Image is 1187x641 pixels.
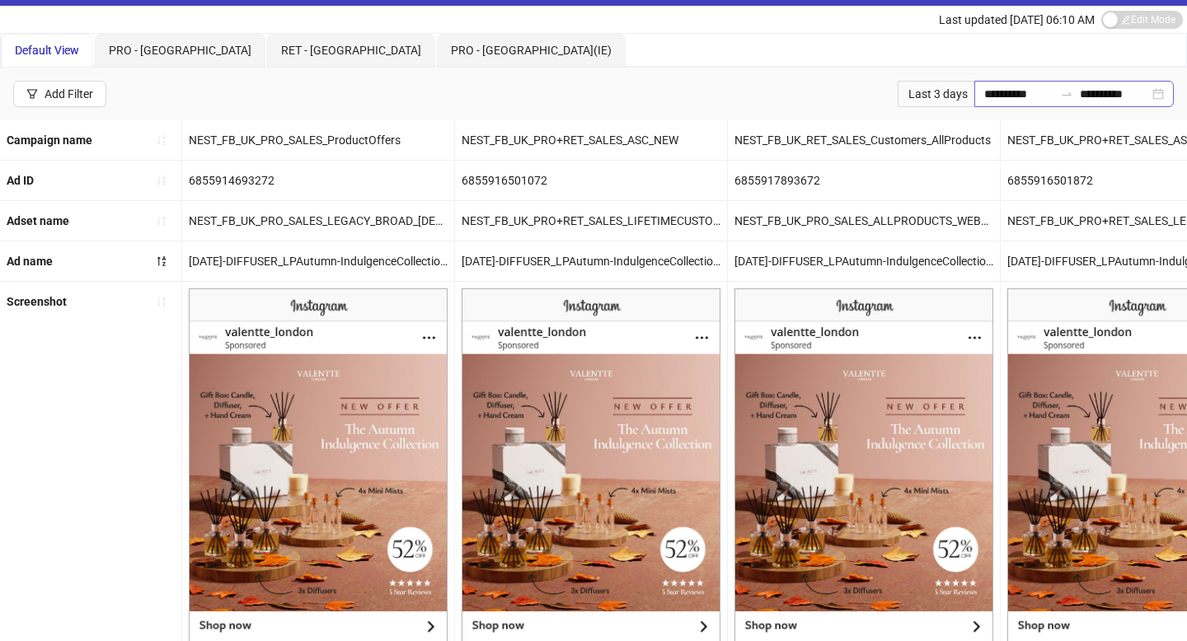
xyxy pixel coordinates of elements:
div: NEST_FB_UK_PRO_SALES_ProductOffers [182,120,454,160]
div: NEST_FB_UK_PRO+RET_SALES_LIFETIMECUSTOMERS_LAL_0.05_A+_ALLG_18+_03092025 [455,201,727,241]
span: Last updated [DATE] 06:10 AM [939,13,1095,26]
div: [DATE]-DIFFUSER_LPAutumn-IndulgenceCollection_Autumn-Indulgence-Collection-Static-img4_Product-On... [455,241,727,281]
span: PRO - [GEOGRAPHIC_DATA] [109,44,251,57]
b: Screenshot [7,295,67,308]
div: [DATE]-DIFFUSER_LPAutumn-IndulgenceCollection_Autumn-Indulgence-Collection-Static-img4_Product-On... [182,241,454,281]
span: PRO - [GEOGRAPHIC_DATA](IE) [451,44,612,57]
span: sort-ascending [156,175,167,186]
span: sort-ascending [156,215,167,227]
span: Default View [15,44,79,57]
span: sort-descending [156,255,167,267]
span: swap-right [1060,87,1073,101]
div: Last 3 days [898,81,974,107]
div: Add Filter [45,87,93,101]
div: 6855914693272 [182,161,454,200]
button: Add Filter [13,81,106,107]
div: [DATE]-DIFFUSER_LPAutumn-IndulgenceCollection_Autumn-Indulgence-Collection-Static-img4_Product-On... [728,241,1000,281]
b: Ad ID [7,174,34,187]
b: Ad name [7,255,53,268]
div: NEST_FB_UK_PRO_SALES_LEGACY_BROAD_[DEMOGRAPHIC_DATA]_A+_F_45+_28082025 [182,201,454,241]
span: RET - [GEOGRAPHIC_DATA] [281,44,421,57]
span: sort-ascending [156,134,167,146]
b: Campaign name [7,133,92,147]
span: sort-ascending [156,296,167,307]
div: NEST_FB_UK_PRO_SALES_ALLPRODUCTS_WEBSITEVISITORS_Existing_LapseCustomers_A+_ALLG_18-65_21082025 [728,201,1000,241]
span: to [1060,87,1073,101]
div: 6855917893672 [728,161,1000,200]
div: NEST_FB_UK_RET_SALES_Customers_AllProducts [728,120,1000,160]
span: filter [26,88,38,100]
div: NEST_FB_UK_PRO+RET_SALES_ASC_NEW [455,120,727,160]
div: 6855916501072 [455,161,727,200]
b: Adset name [7,214,69,227]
